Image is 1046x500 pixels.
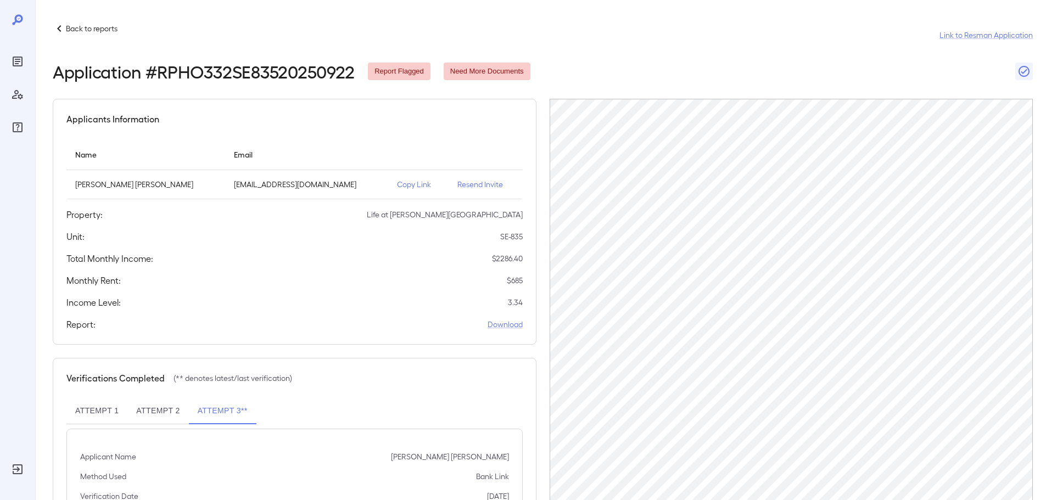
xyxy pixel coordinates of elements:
p: Copy Link [397,179,440,190]
a: Download [488,319,523,330]
div: FAQ [9,119,26,136]
p: [PERSON_NAME] [PERSON_NAME] [75,179,216,190]
p: Applicant Name [80,451,136,462]
button: Close Report [1015,63,1033,80]
h5: Income Level: [66,296,121,309]
p: Method Used [80,471,126,482]
p: [PERSON_NAME] [PERSON_NAME] [391,451,509,462]
p: Bank Link [476,471,509,482]
div: Manage Users [9,86,26,103]
p: 3.34 [508,297,523,308]
span: Report Flagged [368,66,430,77]
button: Attempt 1 [66,398,127,424]
p: (** denotes latest/last verification) [174,373,292,384]
p: Life at [PERSON_NAME][GEOGRAPHIC_DATA] [367,209,523,220]
div: Reports [9,53,26,70]
span: Need More Documents [444,66,530,77]
a: Link to Resman Application [939,30,1033,41]
th: Name [66,139,225,170]
h5: Applicants Information [66,113,159,126]
table: simple table [66,139,523,199]
p: $ 685 [507,275,523,286]
div: Log Out [9,460,26,478]
p: SE-835 [500,231,523,242]
button: Attempt 2 [127,398,188,424]
button: Attempt 3** [189,398,256,424]
h5: Unit: [66,230,85,243]
h5: Property: [66,208,103,221]
h5: Verifications Completed [66,372,165,385]
p: [EMAIL_ADDRESS][DOMAIN_NAME] [234,179,380,190]
h5: Total Monthly Income: [66,252,153,265]
p: Resend Invite [457,179,513,190]
p: Back to reports [66,23,118,34]
p: $ 2286.40 [492,253,523,264]
th: Email [225,139,389,170]
h2: Application # RPHO332SE83520250922 [53,61,355,81]
h5: Report: [66,318,96,331]
h5: Monthly Rent: [66,274,121,287]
